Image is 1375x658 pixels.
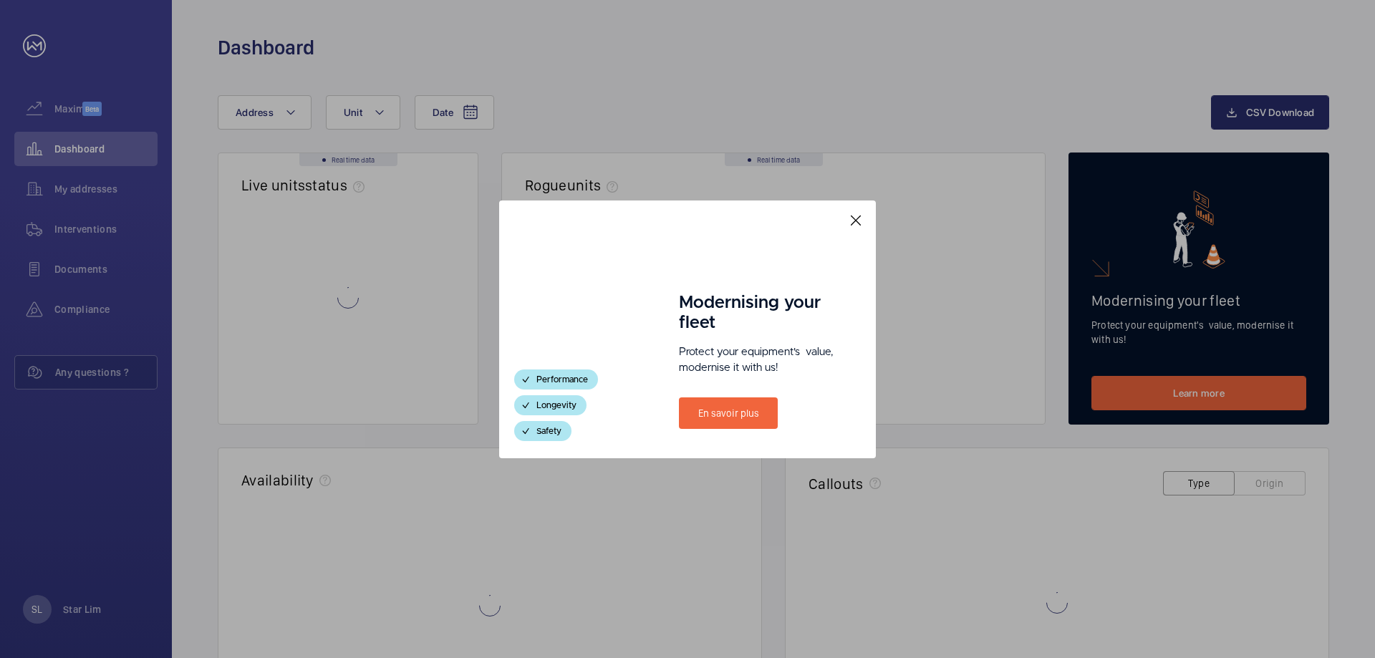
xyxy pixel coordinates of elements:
[514,369,598,390] div: Performance
[679,397,778,429] a: En savoir plus
[679,293,838,333] h1: Modernising your fleet
[514,421,571,441] div: Safety
[679,344,838,376] p: Protect your equipment's value, modernise it with us!
[514,395,587,415] div: Longevity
